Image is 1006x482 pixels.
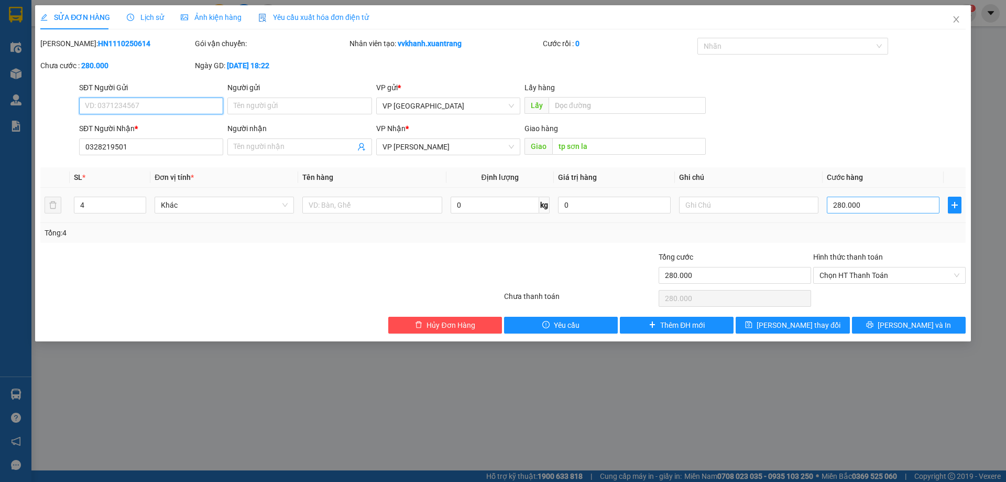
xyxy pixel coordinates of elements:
[524,124,558,133] span: Giao hàng
[952,15,960,24] span: close
[376,82,520,93] div: VP gửi
[504,317,618,334] button: exclamation-circleYêu cầu
[482,173,519,181] span: Định lượng
[195,38,347,49] div: Gói vận chuyển:
[45,227,388,239] div: Tổng: 4
[227,61,269,70] b: [DATE] 18:22
[554,319,579,331] span: Yêu cầu
[79,82,223,93] div: SĐT Người Gửi
[942,5,971,35] button: Close
[543,38,695,49] div: Cước rồi :
[45,197,61,213] button: delete
[161,197,288,213] span: Khác
[503,291,658,309] div: Chưa thanh toán
[852,317,966,334] button: printer[PERSON_NAME] và In
[878,319,951,331] span: [PERSON_NAME] và In
[98,39,150,48] b: HN1110250614
[40,38,193,49] div: [PERSON_NAME]:
[575,39,579,48] b: 0
[349,38,541,49] div: Nhân viên tạo:
[195,60,347,71] div: Ngày GD:
[127,13,164,22] span: Lịch sử
[258,13,369,22] span: Yêu cầu xuất hóa đơn điện tử
[542,321,550,329] span: exclamation-circle
[524,138,552,155] span: Giao
[524,83,555,92] span: Lấy hàng
[549,97,706,114] input: Dọc đường
[659,253,693,261] span: Tổng cước
[948,197,961,213] button: plus
[302,173,333,181] span: Tên hàng
[813,253,883,261] label: Hình thức thanh toán
[552,138,706,155] input: Dọc đường
[427,319,475,331] span: Hủy Đơn Hàng
[558,173,597,181] span: Giá trị hàng
[398,39,462,48] b: vvkhanh.xuantrang
[415,321,422,329] span: delete
[649,321,656,329] span: plus
[258,14,267,22] img: icon
[382,139,514,155] span: VP MỘC CHÂU
[40,60,193,71] div: Chưa cước :
[675,167,823,188] th: Ghi chú
[81,61,108,70] b: 280.000
[866,321,873,329] span: printer
[948,201,961,209] span: plus
[79,123,223,134] div: SĐT Người Nhận
[745,321,752,329] span: save
[388,317,502,334] button: deleteHủy Đơn Hàng
[376,124,406,133] span: VP Nhận
[679,197,818,213] input: Ghi Chú
[302,197,442,213] input: VD: Bàn, Ghế
[127,14,134,21] span: clock-circle
[757,319,840,331] span: [PERSON_NAME] thay đổi
[819,267,959,283] span: Chọn HT Thanh Toán
[827,173,863,181] span: Cước hàng
[539,197,550,213] span: kg
[357,143,366,151] span: user-add
[181,14,188,21] span: picture
[155,173,194,181] span: Đơn vị tính
[620,317,734,334] button: plusThêm ĐH mới
[181,13,242,22] span: Ảnh kiện hàng
[524,97,549,114] span: Lấy
[227,123,371,134] div: Người nhận
[227,82,371,93] div: Người gửi
[736,317,849,334] button: save[PERSON_NAME] thay đổi
[382,98,514,114] span: VP HÀ NỘI
[660,319,705,331] span: Thêm ĐH mới
[40,13,110,22] span: SỬA ĐƠN HÀNG
[40,14,48,21] span: edit
[74,173,82,181] span: SL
